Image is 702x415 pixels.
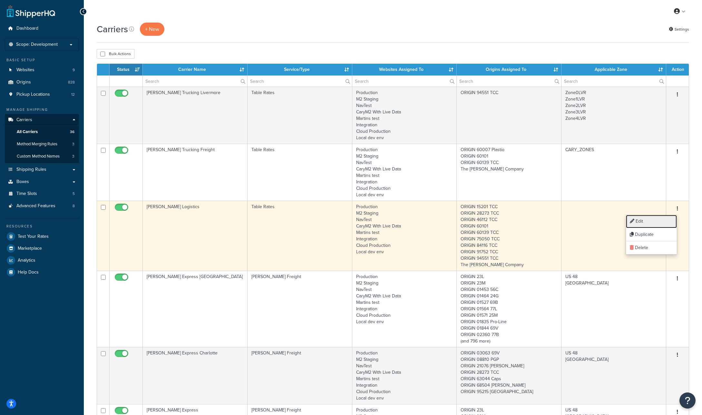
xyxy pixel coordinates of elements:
[5,164,79,176] a: Shipping Rules
[17,154,60,159] span: Custom Method Names
[17,129,38,135] span: All Carriers
[5,224,79,229] div: Resources
[5,200,79,212] li: Advanced Features
[73,191,75,197] span: 5
[16,92,50,97] span: Pickup Locations
[457,87,561,144] td: ORIGIN 94551 TCC
[68,80,75,85] span: 828
[143,271,248,347] td: [PERSON_NAME] Express [GEOGRAPHIC_DATA]
[5,126,79,138] li: All Carriers
[5,64,79,76] a: Websites 9
[5,150,79,162] a: Custom Method Names 3
[72,154,74,159] span: 3
[16,191,37,197] span: Time Slots
[5,114,79,126] a: Carriers
[561,76,666,87] input: Search
[5,114,79,163] li: Carriers
[140,23,164,36] button: + New
[626,241,677,255] a: Delete
[352,144,457,201] td: Production M2 Staging NavTest CaryM2 With Live Data Martins test Integration Cloud Production Loc...
[457,76,561,87] input: Search
[5,255,79,266] a: Analytics
[97,23,128,35] h1: Carriers
[18,234,49,239] span: Test Your Rates
[5,176,79,188] a: Boxes
[70,129,74,135] span: 36
[352,64,457,75] th: Websites Assigned To: activate to sort column ascending
[248,271,352,347] td: [PERSON_NAME] Freight
[457,64,561,75] th: Origins Assigned To: activate to sort column ascending
[18,270,39,275] span: Help Docs
[97,49,134,59] button: Bulk Actions
[16,42,58,47] span: Scope: Development
[248,201,352,271] td: Table Rates
[352,347,457,404] td: Production M2 Staging NavTest CaryM2 With Live Data Martins test Integration Cloud Production Loc...
[457,144,561,201] td: ORIGIN 60007 Plastio ORIGIN 60101 ORIGIN 60139 TCC The [PERSON_NAME] Company
[5,188,79,200] a: Time Slots 5
[16,67,34,73] span: Websites
[5,188,79,200] li: Time Slots
[248,64,352,75] th: Service/Type: activate to sort column ascending
[7,5,55,18] a: ShipperHQ Home
[457,271,561,347] td: ORIGIN 23L ORIGIN 23M ORIGIN 01453 56C ORIGIN 01464 24G ORIGIN 01527 69B ORIGIN 01564 77L ORIGIN ...
[143,347,248,404] td: [PERSON_NAME] Express Charlotte
[143,76,247,87] input: Search
[352,76,457,87] input: Search
[561,87,666,144] td: Zone0LVR Zone1LVR Zone2LVR Zone3LVR Zone4LVR
[248,87,352,144] td: Table Rates
[5,200,79,212] a: Advanced Features 8
[18,246,42,251] span: Marketplace
[457,347,561,404] td: ORIGIN 03063 69V ORIGIN 08810 PGP ORIGIN 21076 [PERSON_NAME] ORIGIN 28273 TCC ORIGIN 63044 Caps O...
[5,89,79,101] a: Pickup Locations 12
[561,347,666,404] td: US 48 [GEOGRAPHIC_DATA]
[5,107,79,112] div: Manage Shipping
[110,64,143,75] th: Status: activate to sort column descending
[16,179,29,185] span: Boxes
[666,64,689,75] th: Action
[71,92,75,97] span: 12
[561,144,666,201] td: CARY_ZONES
[5,89,79,101] li: Pickup Locations
[73,67,75,73] span: 9
[457,201,561,271] td: ORIGIN 15201 TCC ORIGIN 28273 TCC ORIGIN 46112 TCC ORIGIN 60101 ORIGIN 60139 TCC ORIGIN 75050 TCC...
[352,201,457,271] td: Production M2 Staging NavTest CaryM2 With Live Data Martins test Integration Cloud Production Loc...
[143,87,248,144] td: [PERSON_NAME] Trucking Livermore
[626,215,677,228] a: Edit
[679,392,696,409] button: Open Resource Center
[143,201,248,271] td: [PERSON_NAME] Logistics
[72,141,74,147] span: 3
[16,203,55,209] span: Advanced Features
[143,64,248,75] th: Carrier Name: activate to sort column ascending
[352,87,457,144] td: Production M2 Staging NavTest CaryM2 With Live Data Martins test Integration Cloud Production Loc...
[248,347,352,404] td: [PERSON_NAME] Freight
[18,258,35,263] span: Analytics
[5,23,79,34] a: Dashboard
[143,144,248,201] td: [PERSON_NAME] Trucking Freight
[5,76,79,88] a: Origins 828
[248,144,352,201] td: Table Rates
[16,26,38,31] span: Dashboard
[5,64,79,76] li: Websites
[5,76,79,88] li: Origins
[73,203,75,209] span: 8
[5,243,79,254] li: Marketplace
[5,266,79,278] a: Help Docs
[5,138,79,150] li: Method Merging Rules
[16,117,32,123] span: Carriers
[248,76,352,87] input: Search
[352,271,457,347] td: Production M2 Staging NavTest CaryM2 With Live Data Martins test Integration Cloud Production Loc...
[16,167,46,172] span: Shipping Rules
[669,25,689,34] a: Settings
[5,231,79,242] a: Test Your Rates
[626,228,677,241] a: Duplicate
[561,64,666,75] th: Applicable Zone: activate to sort column ascending
[17,141,57,147] span: Method Merging Rules
[5,138,79,150] a: Method Merging Rules 3
[561,271,666,347] td: US 48 [GEOGRAPHIC_DATA]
